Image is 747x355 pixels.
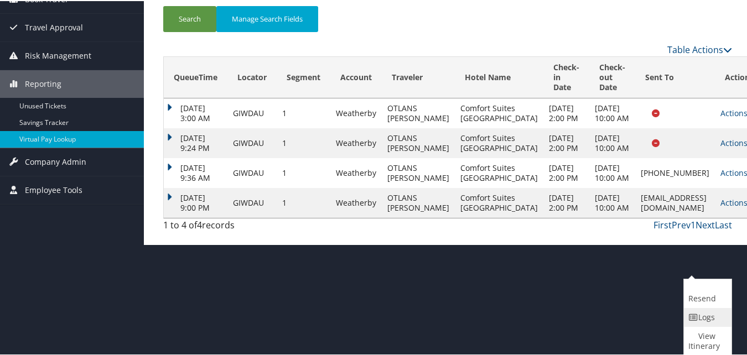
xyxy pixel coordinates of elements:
[164,97,227,127] td: [DATE] 3:00 AM
[543,56,589,97] th: Check-in Date: activate to sort column ascending
[455,97,543,127] td: Comfort Suites [GEOGRAPHIC_DATA]
[635,187,715,217] td: [EMAIL_ADDRESS][DOMAIN_NAME]
[543,127,589,157] td: [DATE] 2:00 PM
[227,157,277,187] td: GIWDAU
[227,187,277,217] td: GIWDAU
[543,187,589,217] td: [DATE] 2:00 PM
[227,97,277,127] td: GIWDAU
[589,97,635,127] td: [DATE] 10:00 AM
[277,187,330,217] td: 1
[330,56,382,97] th: Account: activate to sort column ascending
[667,43,732,55] a: Table Actions
[277,157,330,187] td: 1
[455,56,543,97] th: Hotel Name: activate to sort column ascending
[543,97,589,127] td: [DATE] 2:00 PM
[715,218,732,230] a: Last
[382,56,455,97] th: Traveler: activate to sort column ascending
[589,56,635,97] th: Check-out Date: activate to sort column ascending
[635,157,715,187] td: [PHONE_NUMBER]
[277,127,330,157] td: 1
[164,157,227,187] td: [DATE] 9:36 AM
[455,187,543,217] td: Comfort Suites [GEOGRAPHIC_DATA]
[277,56,330,97] th: Segment: activate to sort column ascending
[691,218,696,230] a: 1
[696,218,715,230] a: Next
[589,187,635,217] td: [DATE] 10:00 AM
[455,157,543,187] td: Comfort Suites [GEOGRAPHIC_DATA]
[277,97,330,127] td: 1
[543,157,589,187] td: [DATE] 2:00 PM
[382,97,455,127] td: OTLANS [PERSON_NAME]
[330,157,382,187] td: Weatherby
[25,69,61,97] span: Reporting
[25,13,83,40] span: Travel Approval
[163,5,216,31] button: Search
[635,56,715,97] th: Sent To: activate to sort column ascending
[25,175,82,203] span: Employee Tools
[684,307,729,326] a: Logs
[382,187,455,217] td: OTLANS [PERSON_NAME]
[216,5,318,31] button: Manage Search Fields
[330,127,382,157] td: Weatherby
[330,187,382,217] td: Weatherby
[164,56,227,97] th: QueueTime: activate to sort column descending
[589,157,635,187] td: [DATE] 10:00 AM
[197,218,202,230] span: 4
[227,127,277,157] td: GIWDAU
[382,127,455,157] td: OTLANS [PERSON_NAME]
[684,278,729,307] a: Resend
[25,41,91,69] span: Risk Management
[25,147,86,175] span: Company Admin
[163,217,293,236] div: 1 to 4 of records
[382,157,455,187] td: OTLANS [PERSON_NAME]
[455,127,543,157] td: Comfort Suites [GEOGRAPHIC_DATA]
[330,97,382,127] td: Weatherby
[164,187,227,217] td: [DATE] 9:00 PM
[653,218,672,230] a: First
[672,218,691,230] a: Prev
[164,127,227,157] td: [DATE] 9:24 PM
[227,56,277,97] th: Locator: activate to sort column ascending
[589,127,635,157] td: [DATE] 10:00 AM
[684,326,729,354] a: View Itinerary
